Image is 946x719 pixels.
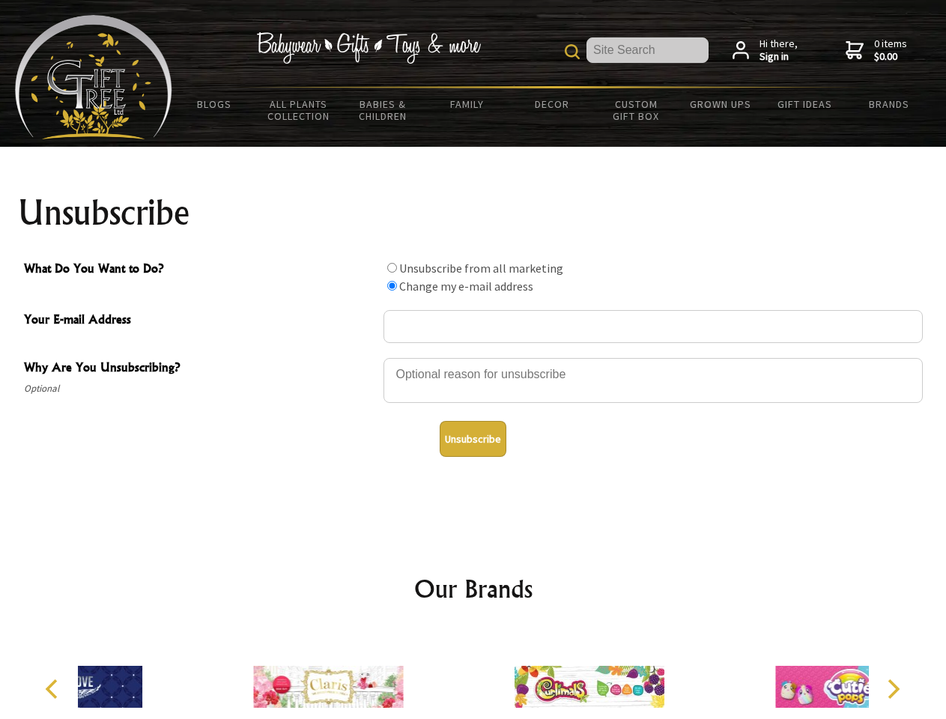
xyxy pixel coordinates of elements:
[15,15,172,139] img: Babyware - Gifts - Toys and more...
[874,50,907,64] strong: $0.00
[759,50,798,64] strong: Sign in
[847,88,932,120] a: Brands
[762,88,847,120] a: Gift Ideas
[565,44,580,59] img: product search
[18,195,929,231] h1: Unsubscribe
[341,88,425,132] a: Babies & Children
[678,88,762,120] a: Grown Ups
[24,358,376,380] span: Why Are You Unsubscribing?
[256,32,481,64] img: Babywear - Gifts - Toys & more
[30,571,917,607] h2: Our Brands
[383,310,923,343] input: Your E-mail Address
[24,259,376,281] span: What Do You Want to Do?
[425,88,510,120] a: Family
[586,37,709,63] input: Site Search
[509,88,594,120] a: Decor
[440,421,506,457] button: Unsubscribe
[399,279,533,294] label: Change my e-mail address
[387,263,397,273] input: What Do You Want to Do?
[24,380,376,398] span: Optional
[594,88,679,132] a: Custom Gift Box
[399,261,563,276] label: Unsubscribe from all marketing
[876,673,909,706] button: Next
[24,310,376,332] span: Your E-mail Address
[759,37,798,64] span: Hi there,
[846,37,907,64] a: 0 items$0.00
[172,88,257,120] a: BLOGS
[37,673,70,706] button: Previous
[874,37,907,64] span: 0 items
[733,37,798,64] a: Hi there,Sign in
[383,358,923,403] textarea: Why Are You Unsubscribing?
[387,281,397,291] input: What Do You Want to Do?
[257,88,342,132] a: All Plants Collection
